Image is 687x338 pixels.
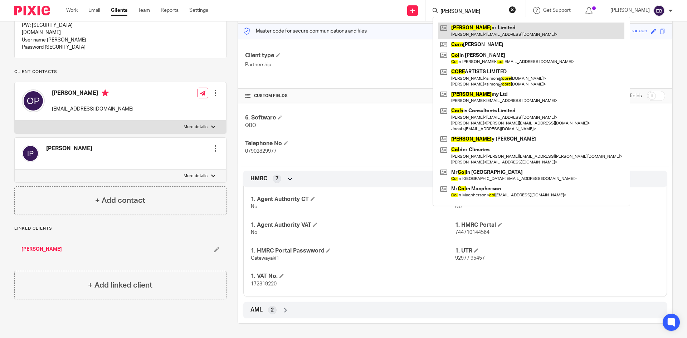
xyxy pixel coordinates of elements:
p: Client contacts [14,69,226,75]
span: QBO [245,123,256,128]
span: HMRC [250,175,267,182]
a: Clients [111,7,127,14]
span: AML [250,306,263,314]
p: Linked clients [14,226,226,231]
a: Work [66,7,78,14]
h4: 1. Agent Authority VAT [251,221,455,229]
h4: 1. HMRC Portal Passwword [251,247,455,255]
h4: 1. HMRC Portal [455,221,659,229]
span: 92977 95457 [455,256,485,261]
img: Pixie [14,6,50,15]
h4: 1. Agent Authority CT [251,196,455,203]
p: More details [184,124,208,130]
span: No [251,204,257,209]
a: Email [88,7,100,14]
p: More details [184,173,208,179]
h4: CUSTOM FIELDS [245,93,455,99]
input: Search [440,9,504,15]
img: svg%3E [653,5,665,16]
h4: 1. VAT No. [251,273,455,280]
p: Master code for secure communications and files [243,28,367,35]
h4: + Add contact [95,195,145,206]
span: 2 [271,307,274,314]
img: svg%3E [22,89,45,112]
a: Reports [161,7,179,14]
h4: + Add linked client [88,280,152,291]
h4: Telephone No [245,140,455,147]
p: Partnership [245,61,455,68]
h4: Client type [245,52,455,59]
a: Team [138,7,150,14]
a: Settings [189,7,208,14]
span: 172319220 [251,281,277,286]
span: No [251,230,257,235]
span: Get Support [543,8,571,13]
h4: 1. UTR [455,247,659,255]
span: Gatewayaki1 [251,256,279,261]
i: Primary [102,89,109,97]
h4: 6. Software [245,114,455,122]
span: No [455,204,462,209]
img: svg%3E [22,145,39,162]
button: Clear [509,6,516,13]
span: 07902829977 [245,149,277,154]
span: 744710144564 [455,230,489,235]
span: 7 [276,175,278,182]
a: [PERSON_NAME] [21,246,62,253]
h4: [PERSON_NAME] [52,89,133,98]
h4: [PERSON_NAME] [46,145,92,152]
p: [EMAIL_ADDRESS][DOMAIN_NAME] [52,106,133,113]
p: [PERSON_NAME] [610,7,650,14]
